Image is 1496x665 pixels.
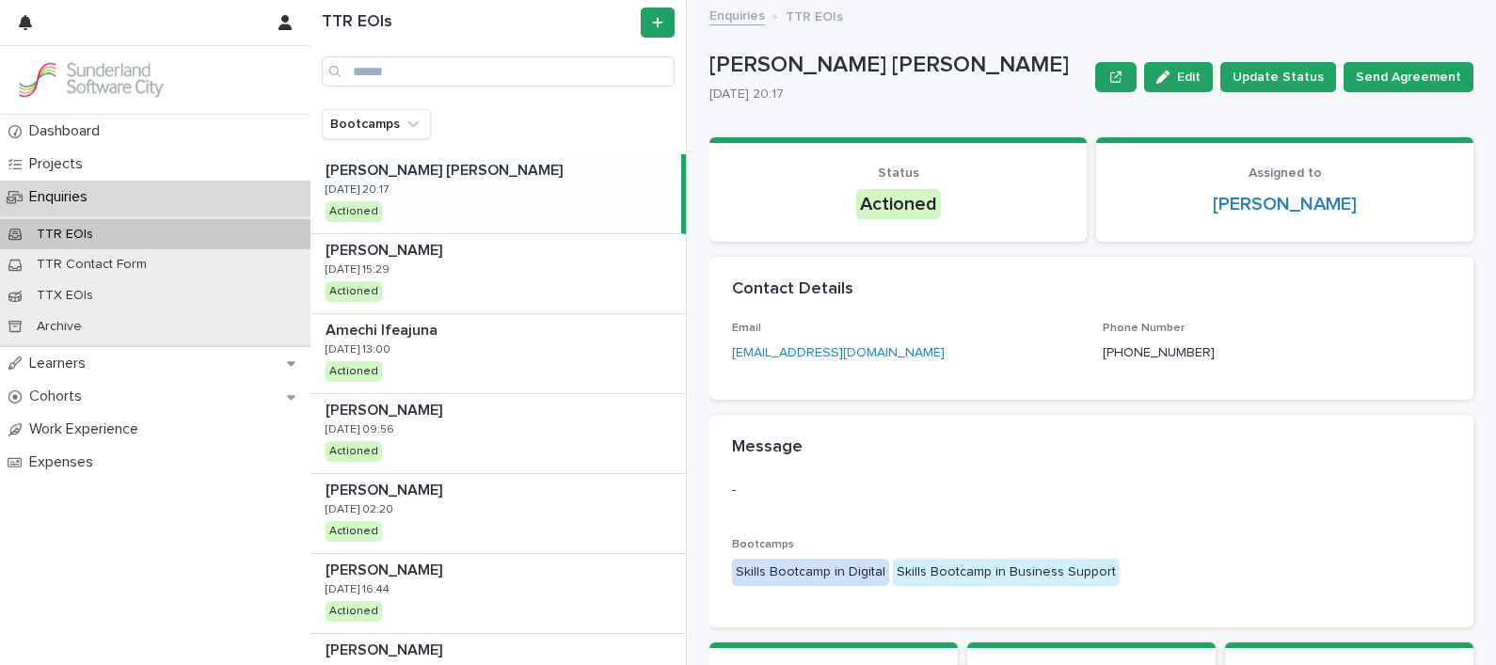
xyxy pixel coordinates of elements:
[326,238,446,260] p: [PERSON_NAME]
[310,554,686,634] a: [PERSON_NAME][PERSON_NAME] [DATE] 16:44Actioned
[326,343,390,356] p: [DATE] 13:00
[1220,62,1336,92] button: Update Status
[878,166,919,180] span: Status
[326,423,394,436] p: [DATE] 09:56
[1249,166,1322,180] span: Assigned to
[326,158,566,180] p: [PERSON_NAME] [PERSON_NAME]
[310,314,686,394] a: Amechi IfeajunaAmechi Ifeajuna [DATE] 13:00Actioned
[326,638,446,659] p: [PERSON_NAME]
[15,61,166,99] img: GVzBcg19RCOYju8xzymn
[732,539,794,550] span: Bootcamps
[22,453,108,471] p: Expenses
[1177,71,1201,84] span: Edit
[709,4,765,25] a: Enquiries
[22,420,153,438] p: Work Experience
[709,87,1080,103] p: [DATE] 20:17
[322,109,431,139] button: Bootcamps
[1356,68,1461,87] span: Send Agreement
[22,319,97,335] p: Archive
[322,56,675,87] input: Search
[732,323,761,334] span: Email
[732,437,803,458] h2: Message
[22,388,97,405] p: Cohorts
[326,263,390,277] p: [DATE] 15:29
[326,318,441,340] p: Amechi Ifeajuna
[1103,343,1215,363] p: [PHONE_NUMBER]
[732,346,945,359] a: [EMAIL_ADDRESS][DOMAIN_NAME]
[326,441,382,462] div: Actioned
[326,558,446,579] p: [PERSON_NAME]
[22,288,108,304] p: TTX EOIs
[709,52,1088,79] p: [PERSON_NAME] [PERSON_NAME]
[326,521,382,542] div: Actioned
[326,201,382,222] div: Actioned
[326,478,446,499] p: [PERSON_NAME]
[22,122,115,140] p: Dashboard
[22,155,98,173] p: Projects
[310,474,686,554] a: [PERSON_NAME][PERSON_NAME] [DATE] 02:20Actioned
[1103,323,1185,334] span: Phone Number
[1233,68,1324,87] span: Update Status
[893,559,1120,586] div: Skills Bootcamp in Business Support
[732,481,1451,500] p: -
[732,559,889,586] div: Skills Bootcamp in Digital
[22,188,103,206] p: Enquiries
[326,398,446,420] p: [PERSON_NAME]
[1344,62,1473,92] button: Send Agreement
[326,583,390,596] p: [DATE] 16:44
[22,257,162,273] p: TTR Contact Form
[856,189,941,219] div: Actioned
[22,227,108,243] p: TTR EOIs
[22,355,101,372] p: Learners
[310,154,686,234] a: [PERSON_NAME] [PERSON_NAME][PERSON_NAME] [PERSON_NAME] [DATE] 20:17Actioned
[310,394,686,474] a: [PERSON_NAME][PERSON_NAME] [DATE] 09:56Actioned
[310,234,686,314] a: [PERSON_NAME][PERSON_NAME] [DATE] 15:29Actioned
[786,5,843,25] p: TTR EOIs
[1213,193,1357,215] a: [PERSON_NAME]
[326,183,389,197] p: [DATE] 20:17
[732,279,853,300] h2: Contact Details
[326,281,382,302] div: Actioned
[322,12,637,33] h1: TTR EOIs
[326,601,382,622] div: Actioned
[1144,62,1213,92] button: Edit
[326,361,382,382] div: Actioned
[326,503,393,516] p: [DATE] 02:20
